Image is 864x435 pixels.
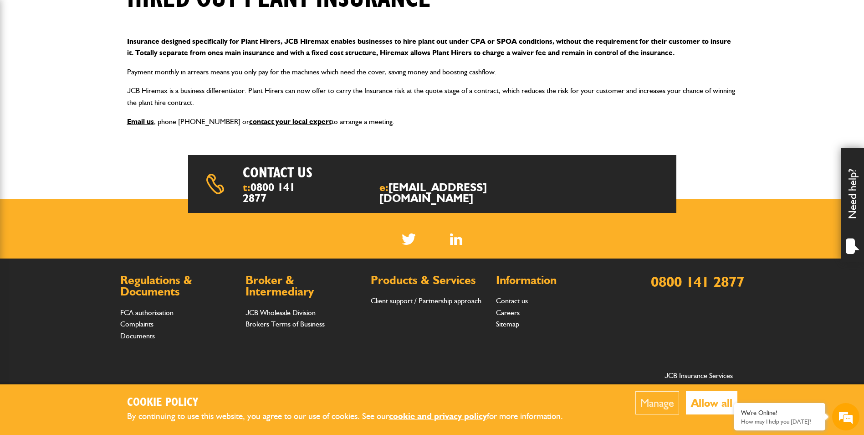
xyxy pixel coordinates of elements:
p: , phone [PHONE_NUMBER] or to arrange a meeting. [127,116,737,128]
img: Twitter [402,233,416,245]
a: 0800 141 2877 [243,181,295,205]
a: Careers [496,308,520,317]
span: t: [243,182,303,204]
img: Linked In [450,233,462,245]
h2: Information [496,274,612,286]
h2: Products & Services [371,274,487,286]
a: FCA authorisation [120,308,174,317]
a: 0800 141 2877 [651,273,744,290]
button: Manage [635,391,679,414]
button: Allow all [686,391,737,414]
h2: Broker & Intermediary [245,274,362,298]
a: Contact us [496,296,528,305]
a: contact your local expert [249,117,332,126]
a: [EMAIL_ADDRESS][DOMAIN_NAME] [379,181,487,205]
a: Documents [120,331,155,340]
p: JCB Hiremax is a business differentiator. Plant Hirers can now offer to carry the Insurance risk ... [127,85,737,108]
div: We're Online! [741,409,818,417]
div: Need help? [841,148,864,262]
a: Client support / Partnership approach [371,296,481,305]
h2: Cookie Policy [127,396,578,410]
a: Sitemap [496,320,519,328]
a: Complaints [120,320,153,328]
p: Insurance designed specifically for Plant Hirers, JCB Hiremax enables businesses to hire plant ou... [127,36,737,59]
a: cookie and privacy policy [389,411,487,421]
h2: Regulations & Documents [120,274,236,298]
h2: Contact us [243,164,456,181]
p: How may I help you today? [741,418,818,425]
p: By continuing to use this website, you agree to our use of cookies. See our for more information. [127,409,578,424]
p: Payment monthly in arrears means you only pay for the machines which need the cover, saving money... [127,66,737,78]
a: Brokers Terms of Business [245,320,325,328]
a: JCB Wholesale Division [245,308,316,317]
span: e: [379,182,532,204]
a: Email us [127,117,154,126]
a: LinkedIn [450,233,462,245]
